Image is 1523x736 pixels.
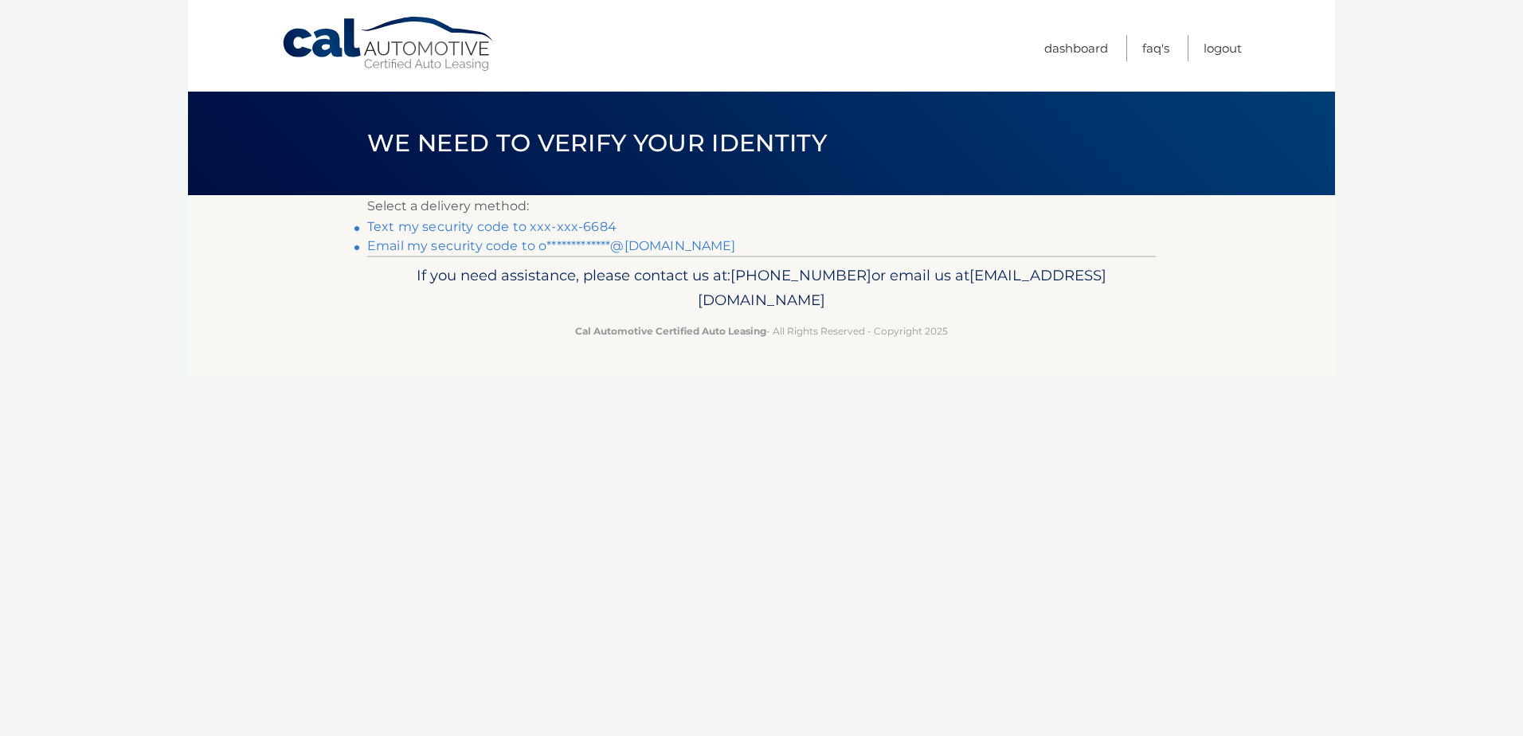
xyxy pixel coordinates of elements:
span: We need to verify your identity [367,128,827,158]
a: Dashboard [1044,35,1108,61]
a: Cal Automotive [281,16,496,72]
a: Logout [1204,35,1242,61]
p: If you need assistance, please contact us at: or email us at [378,263,1145,314]
p: - All Rights Reserved - Copyright 2025 [378,323,1145,339]
span: [PHONE_NUMBER] [730,266,871,284]
a: Text my security code to xxx-xxx-6684 [367,219,617,234]
strong: Cal Automotive Certified Auto Leasing [575,325,766,337]
a: FAQ's [1142,35,1169,61]
p: Select a delivery method: [367,195,1156,217]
